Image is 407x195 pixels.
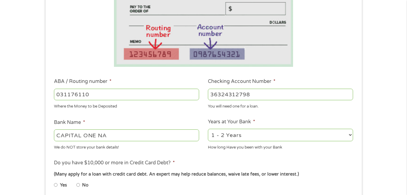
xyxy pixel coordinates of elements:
div: We do NOT store your bank details! [54,142,199,150]
input: 263177916 [54,89,199,100]
label: Do you have $10,000 or more in Credit Card Debt? [54,160,175,166]
label: Years at Your Bank [208,119,255,125]
div: Where the Money to be Deposited [54,101,199,110]
label: Yes [60,182,67,189]
label: No [82,182,88,189]
div: (Many apply for a loan with credit card debt. An expert may help reduce balances, waive late fees... [54,171,353,178]
div: How long Have you been with your Bank [208,142,353,150]
input: 345634636 [208,89,353,100]
div: You will need one for a loan. [208,101,353,110]
label: Bank Name [54,119,85,126]
label: Checking Account Number [208,78,275,85]
label: ABA / Routing number [54,78,112,85]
